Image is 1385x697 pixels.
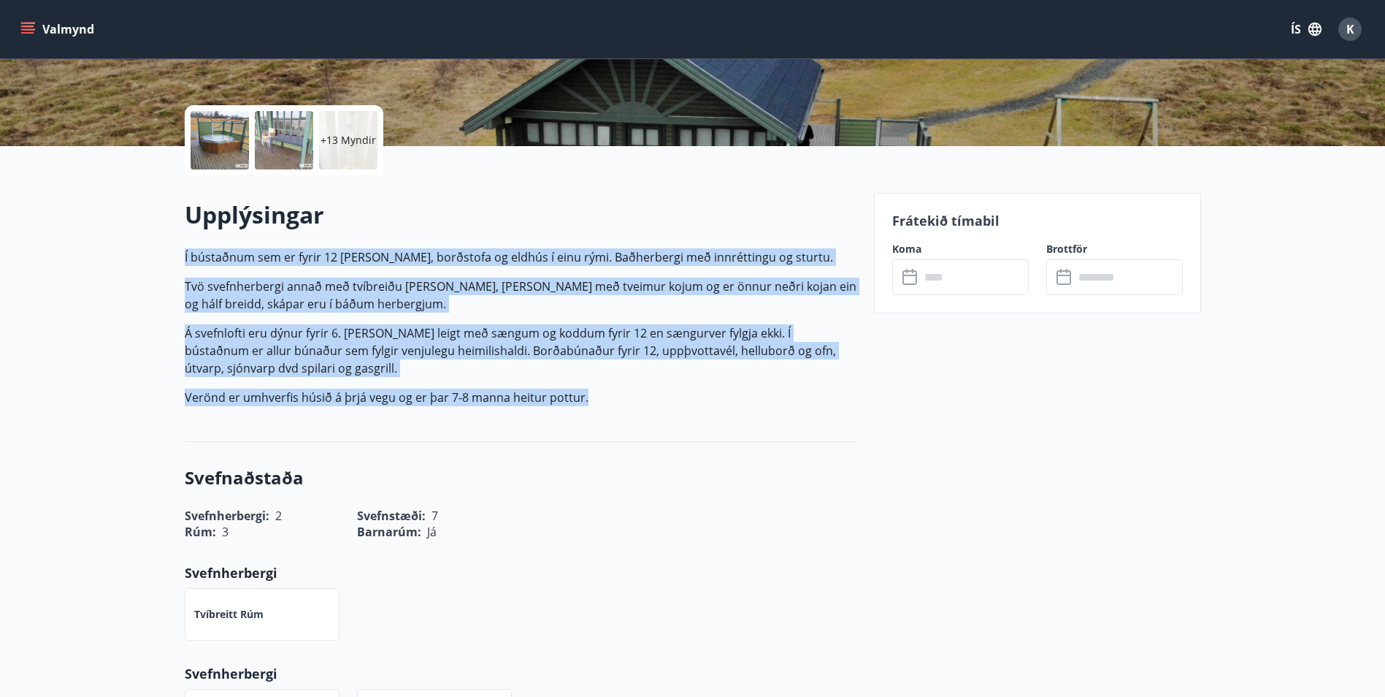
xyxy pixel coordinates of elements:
p: +13 Myndir [321,133,376,148]
button: ÍS [1283,16,1330,42]
p: Svefnherbergi [185,664,856,683]
p: Verönd er umhverfis húsið á þrjá vegu og er þar 7-8 manna heitur pottur. [185,389,856,406]
button: K [1332,12,1367,47]
p: Í bústaðnum sem er fyrir 12 [PERSON_NAME], borðstofa og eldhús í einu rými. Baðherbergi með innré... [185,248,856,266]
span: 3 [222,524,229,540]
p: Tvíbreitt rúm [194,607,264,622]
span: Já [427,524,437,540]
p: Frátekið tímabil [892,211,1183,230]
h3: Svefnaðstaða [185,465,856,490]
span: Rúm : [185,524,216,540]
p: Tvö svefnherbergi annað með tvíbreiðu [PERSON_NAME], [PERSON_NAME] með tveimur kojum og er önnur ... [185,278,856,313]
h2: Upplýsingar [185,199,856,231]
label: Brottför [1046,242,1183,256]
p: Á svefnlofti eru dýnur fyrir 6. [PERSON_NAME] leigt með sængum og koddum fyrir 12 en sængurver fy... [185,324,856,377]
label: Koma [892,242,1029,256]
span: Barnarúm : [357,524,421,540]
span: K [1346,21,1354,37]
button: menu [18,16,100,42]
p: Svefnherbergi [185,563,856,582]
